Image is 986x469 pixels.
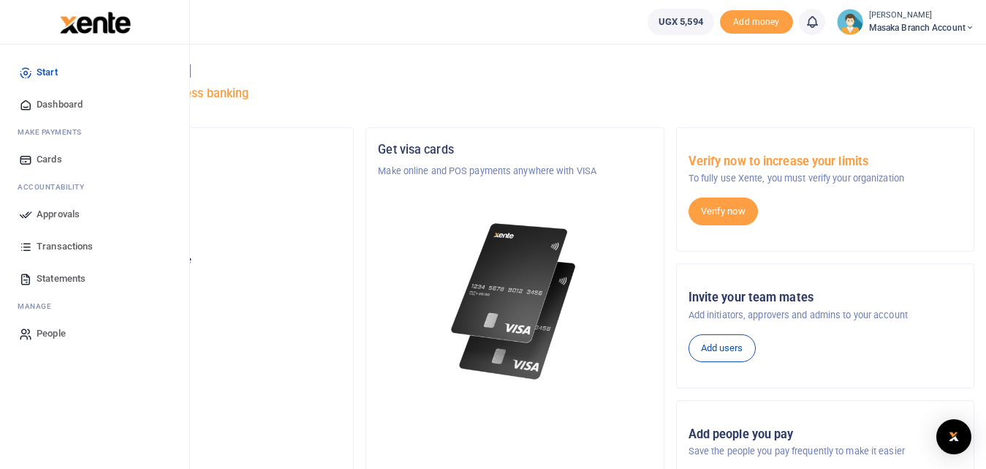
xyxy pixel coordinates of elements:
[37,239,93,254] span: Transactions
[12,89,178,121] a: Dashboard
[12,143,178,176] a: Cards
[37,65,58,80] span: Start
[447,214,583,390] img: xente-_physical_cards.png
[12,56,178,89] a: Start
[25,301,52,312] span: anage
[869,10,974,22] small: [PERSON_NAME]
[720,15,793,26] a: Add money
[68,199,341,214] h5: Account
[689,198,758,225] a: Verify now
[12,230,178,263] a: Transactions
[37,271,86,286] span: Statements
[689,308,962,323] p: Add initiators, approvers and admins to your account
[58,16,131,27] a: logo-small logo-large logo-large
[12,295,178,318] li: M
[659,15,703,29] span: UGX 5,594
[689,444,962,459] p: Save the people you pay frequently to make it easier
[37,97,83,112] span: Dashboard
[689,154,962,169] h5: Verify now to increase your limits
[68,271,341,286] h5: UGX 5,594
[12,318,178,350] a: People
[37,326,66,341] span: People
[642,9,720,35] li: Wallet ballance
[378,164,651,179] p: Make online and POS payments anywhere with VISA
[837,9,863,35] img: profile-user
[37,152,62,167] span: Cards
[29,181,84,192] span: countability
[12,121,178,143] li: M
[60,12,131,34] img: logo-large
[68,253,341,268] p: Your current account balance
[56,86,974,101] h5: Welcome to better business banking
[12,263,178,295] a: Statements
[56,63,974,79] h4: Hello [PERSON_NAME]
[68,143,341,157] h5: Organization
[689,334,756,362] a: Add users
[837,9,974,35] a: profile-user [PERSON_NAME] Masaka Branch Account
[37,207,80,222] span: Approvals
[12,198,178,230] a: Approvals
[689,171,962,186] p: To fully use Xente, you must verify your organization
[869,21,974,34] span: Masaka Branch Account
[689,427,962,442] h5: Add people you pay
[720,10,793,34] span: Add money
[378,143,651,157] h5: Get visa cards
[936,419,971,454] div: Open Intercom Messenger
[68,221,341,236] p: Masaka Branch Account
[68,164,341,179] p: Tugende Limited
[25,127,82,138] span: ake Payments
[689,290,962,305] h5: Invite your team mates
[12,176,178,198] li: Ac
[720,10,793,34] li: Toup your wallet
[648,9,714,35] a: UGX 5,594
